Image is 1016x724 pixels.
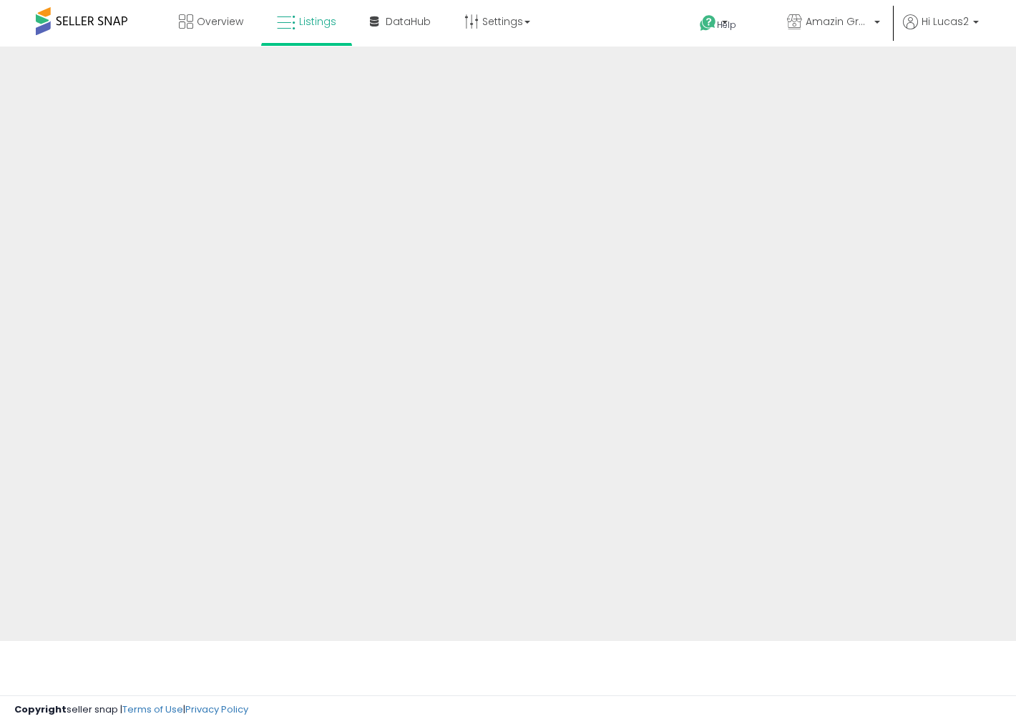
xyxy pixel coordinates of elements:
span: Help [717,19,736,31]
span: Amazin Group [806,14,870,29]
span: Hi Lucas2 [922,14,969,29]
span: Overview [197,14,243,29]
a: Hi Lucas2 [903,14,979,47]
i: Get Help [699,14,717,32]
span: DataHub [386,14,431,29]
span: Listings [299,14,336,29]
a: Help [688,4,764,47]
